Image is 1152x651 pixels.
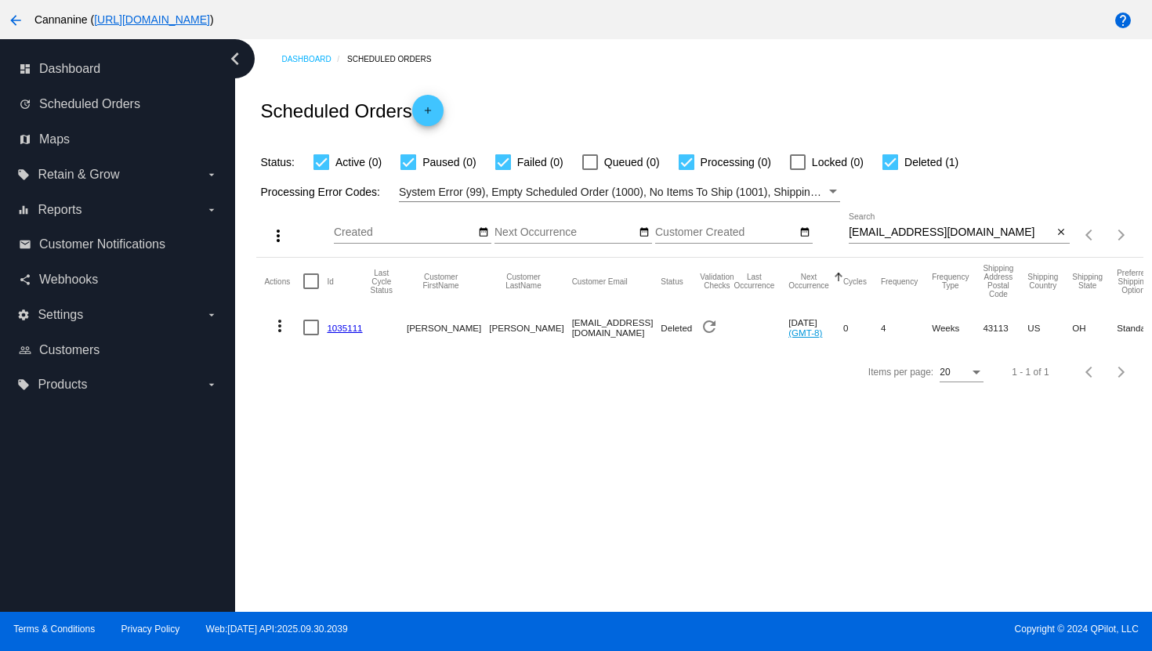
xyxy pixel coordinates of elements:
[94,13,210,26] a: [URL][DOMAIN_NAME]
[17,309,30,321] i: settings
[19,273,31,286] i: share
[812,153,864,172] span: Locked (0)
[260,186,380,198] span: Processing Error Codes:
[489,305,571,350] mat-cell: [PERSON_NAME]
[1074,219,1106,251] button: Previous page
[788,305,843,350] mat-cell: [DATE]
[205,168,218,181] i: arrow_drop_down
[1074,356,1106,388] button: Previous page
[407,305,489,350] mat-cell: [PERSON_NAME]
[19,56,218,81] a: dashboard Dashboard
[205,378,218,391] i: arrow_drop_down
[39,343,100,357] span: Customers
[422,153,476,172] span: Paused (0)
[868,367,933,378] div: Items per page:
[983,264,1013,298] button: Change sorting for ShippingPostcode
[19,127,218,152] a: map Maps
[19,98,31,110] i: update
[1027,305,1072,350] mat-cell: US
[121,624,180,635] a: Privacy Policy
[572,305,661,350] mat-cell: [EMAIL_ADDRESS][DOMAIN_NAME]
[38,168,119,182] span: Retain & Grow
[1114,11,1132,30] mat-icon: help
[270,316,289,335] mat-icon: more_vert
[701,153,771,172] span: Processing (0)
[589,624,1139,635] span: Copyright © 2024 QPilot, LLC
[478,226,489,239] mat-icon: date_range
[639,226,650,239] mat-icon: date_range
[843,305,881,350] mat-cell: 0
[1053,225,1070,241] button: Clear
[1012,367,1049,378] div: 1 - 1 of 1
[39,273,98,287] span: Webhooks
[371,269,393,295] button: Change sorting for LastProcessingCycleId
[940,367,984,378] mat-select: Items per page:
[604,153,660,172] span: Queued (0)
[206,624,348,635] a: Web:[DATE] API:2025.09.30.2039
[13,624,95,635] a: Terms & Conditions
[38,308,83,322] span: Settings
[19,63,31,75] i: dashboard
[655,226,796,239] input: Customer Created
[881,277,918,286] button: Change sorting for Frequency
[17,204,30,216] i: equalizer
[788,273,829,290] button: Change sorting for NextOccurrenceUtc
[661,277,683,286] button: Change sorting for Status
[661,323,692,333] span: Deleted
[407,273,475,290] button: Change sorting for CustomerFirstName
[17,378,30,391] i: local_offer
[335,153,382,172] span: Active (0)
[904,153,958,172] span: Deleted (1)
[327,277,333,286] button: Change sorting for Id
[19,232,218,257] a: email Customer Notifications
[1072,305,1117,350] mat-cell: OH
[788,327,822,338] a: (GMT-8)
[1056,226,1067,239] mat-icon: close
[1106,219,1137,251] button: Next page
[34,13,214,26] span: Cannanine ( )
[843,277,867,286] button: Change sorting for Cycles
[1027,273,1058,290] button: Change sorting for ShippingCountry
[940,367,950,378] span: 20
[734,273,775,290] button: Change sorting for LastOccurrenceUtc
[881,305,932,350] mat-cell: 4
[849,226,1053,239] input: Search
[223,46,248,71] i: chevron_left
[269,226,288,245] mat-icon: more_vert
[517,153,563,172] span: Failed (0)
[19,338,218,363] a: people_outline Customers
[39,97,140,111] span: Scheduled Orders
[38,378,87,392] span: Products
[1072,273,1103,290] button: Change sorting for ShippingState
[1117,269,1150,295] button: Change sorting for PreferredShippingOption
[205,309,218,321] i: arrow_drop_down
[399,183,840,202] mat-select: Filter by Processing Error Codes
[264,258,303,305] mat-header-cell: Actions
[799,226,810,239] mat-icon: date_range
[572,277,628,286] button: Change sorting for CustomerEmail
[19,92,218,117] a: update Scheduled Orders
[39,62,100,76] span: Dashboard
[932,273,969,290] button: Change sorting for FrequencyType
[334,226,475,239] input: Created
[327,323,362,333] a: 1035111
[19,344,31,356] i: people_outline
[19,267,218,292] a: share Webhooks
[983,305,1027,350] mat-cell: 43113
[205,204,218,216] i: arrow_drop_down
[418,105,437,124] mat-icon: add
[494,226,636,239] input: Next Occurrence
[39,132,70,146] span: Maps
[932,305,983,350] mat-cell: Weeks
[17,168,30,181] i: local_offer
[39,237,165,251] span: Customer Notifications
[489,273,557,290] button: Change sorting for CustomerLastName
[260,95,443,126] h2: Scheduled Orders
[6,11,25,30] mat-icon: arrow_back
[1106,356,1137,388] button: Next page
[700,317,719,336] mat-icon: refresh
[281,47,347,71] a: Dashboard
[347,47,445,71] a: Scheduled Orders
[19,238,31,251] i: email
[260,156,295,168] span: Status:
